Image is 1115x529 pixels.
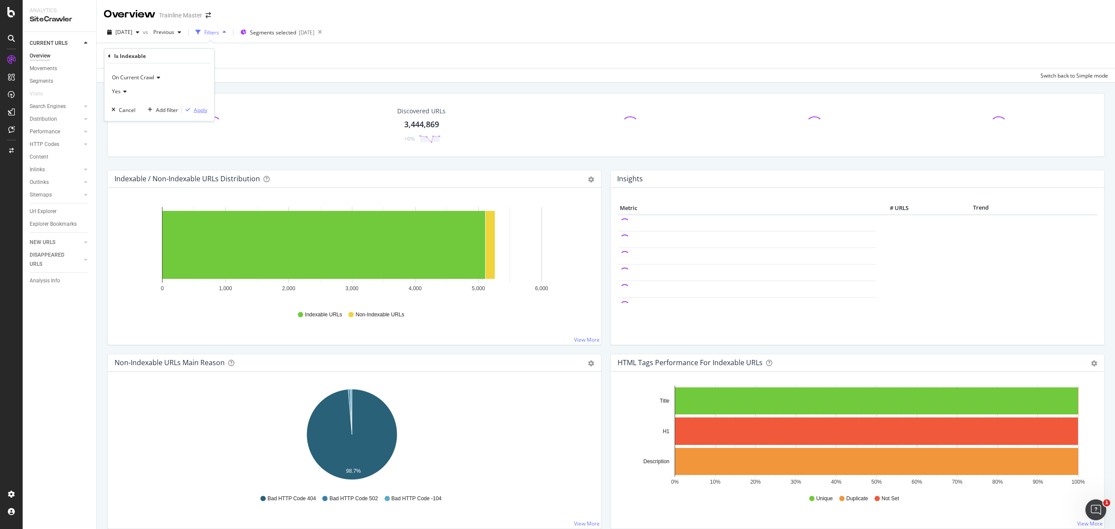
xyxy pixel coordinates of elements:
[30,89,51,98] a: Visits
[660,398,670,404] text: Title
[30,102,66,111] div: Search Engines
[588,360,594,366] div: gear
[618,202,876,215] th: Metric
[618,358,763,367] div: HTML Tags Performance for Indexable URLs
[282,285,295,292] text: 2,000
[1091,360,1097,366] div: gear
[30,276,60,285] div: Analysis Info
[30,51,51,61] div: Overview
[750,479,761,485] text: 20%
[617,173,643,185] h4: Insights
[1077,520,1103,527] a: View More
[115,28,132,36] span: 2025 Aug. 10th
[710,479,720,485] text: 10%
[30,238,55,247] div: NEW URLS
[992,479,1003,485] text: 80%
[30,140,59,149] div: HTTP Codes
[30,115,81,124] a: Distribution
[30,178,49,187] div: Outlinks
[30,14,89,24] div: SiteCrawler
[192,25,230,39] button: Filters
[643,458,669,465] text: Description
[574,336,600,343] a: View More
[30,140,81,149] a: HTTP Codes
[104,7,155,22] div: Overview
[30,77,53,86] div: Segments
[846,495,868,502] span: Duplicate
[30,251,81,269] a: DISAPPEARED URLS
[30,220,77,229] div: Explorer Bookmarks
[30,7,89,14] div: Analytics
[1033,479,1043,485] text: 90%
[1071,479,1085,485] text: 100%
[618,386,1092,487] svg: A chart.
[535,285,548,292] text: 6,000
[115,174,260,183] div: Indexable / Non-Indexable URLs Distribution
[816,495,833,502] span: Unique
[250,29,296,36] span: Segments selected
[472,285,485,292] text: 5,000
[144,105,178,114] button: Add filter
[161,285,164,292] text: 0
[409,285,422,292] text: 4,000
[30,220,90,229] a: Explorer Bookmarks
[114,52,146,60] div: Is Indexable
[882,495,899,502] span: Not Set
[30,153,48,162] div: Content
[112,88,121,95] span: Yes
[30,153,90,162] a: Content
[791,479,801,485] text: 30%
[392,495,442,502] span: Bad HTTP Code -104
[30,190,81,200] a: Sitemaps
[671,479,679,485] text: 0%
[30,276,90,285] a: Analysis Info
[119,106,135,113] div: Cancel
[156,106,178,113] div: Add filter
[30,115,57,124] div: Distribution
[204,29,219,36] div: Filters
[912,479,922,485] text: 60%
[30,64,57,73] div: Movements
[404,119,439,130] div: 3,444,869
[159,11,202,20] div: Trainline Master
[115,202,589,303] div: A chart.
[219,285,232,292] text: 1,000
[30,127,60,136] div: Performance
[108,105,135,114] button: Cancel
[1037,68,1108,82] button: Switch back to Simple mode
[143,28,150,36] span: vs
[30,39,68,48] div: CURRENT URLS
[346,468,361,474] text: 98.7%
[345,285,358,292] text: 3,000
[30,39,81,48] a: CURRENT URLS
[267,495,316,502] span: Bad HTTP Code 404
[871,479,882,485] text: 50%
[588,176,594,183] div: gear
[150,25,185,39] button: Previous
[355,311,404,319] span: Non-Indexable URLs
[206,12,211,18] div: arrow-right-arrow-left
[299,29,314,36] div: [DATE]
[237,25,314,39] button: Segments selected[DATE]
[30,51,90,61] a: Overview
[404,135,415,142] div: +0%
[574,520,600,527] a: View More
[112,74,154,81] span: On Current Crawl
[30,238,81,247] a: NEW URLS
[1041,72,1108,79] div: Switch back to Simple mode
[115,358,225,367] div: Non-Indexable URLs Main Reason
[182,105,207,114] button: Apply
[1085,499,1106,520] iframe: Intercom live chat
[30,102,81,111] a: Search Engines
[397,107,446,115] div: Discovered URLs
[30,207,90,216] a: Url Explorer
[194,106,207,113] div: Apply
[30,64,90,73] a: Movements
[952,479,963,485] text: 70%
[663,428,670,434] text: H1
[30,178,81,187] a: Outlinks
[30,165,81,174] a: Inlinks
[115,386,589,487] svg: A chart.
